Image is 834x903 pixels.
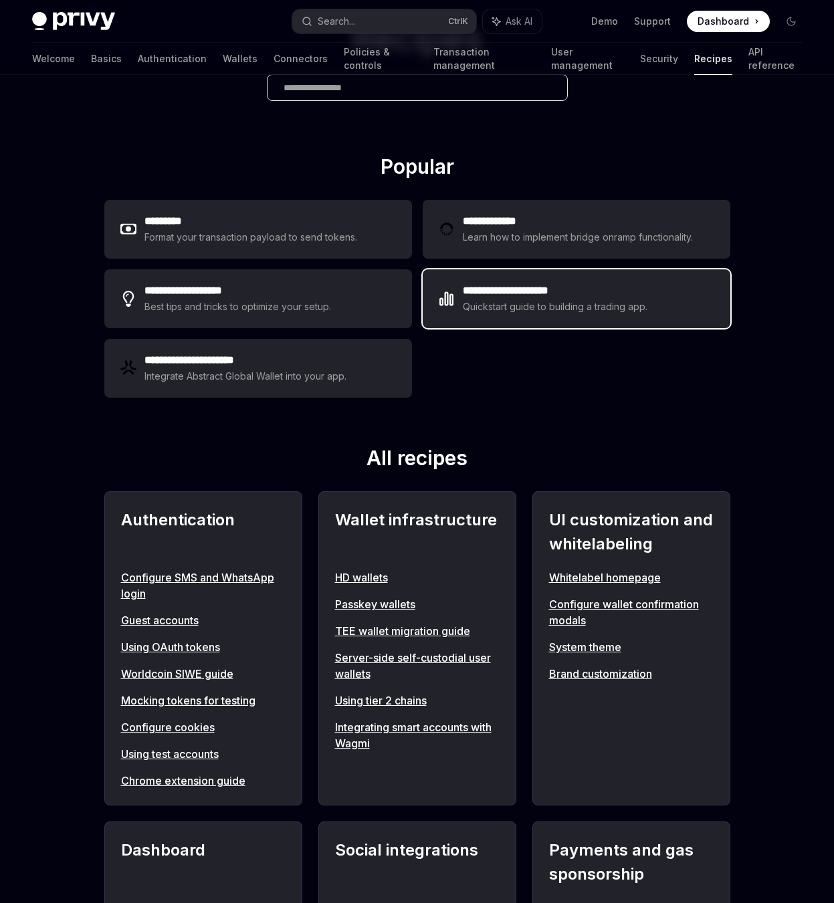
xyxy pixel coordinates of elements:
a: Wallets [223,43,257,75]
button: Ask AI [483,9,542,33]
a: Using tier 2 chains [335,692,500,708]
a: Configure wallet confirmation modals [549,596,714,628]
a: Guest accounts [121,612,286,628]
span: Ctrl K [448,16,468,27]
a: Welcome [32,43,75,75]
div: Learn how to implement bridge onramp functionality. [463,229,697,245]
a: Demo [591,15,618,28]
a: Recipes [694,43,732,75]
h2: UI customization and whitelabeling [549,508,714,556]
a: Mocking tokens for testing [121,692,286,708]
h2: All recipes [104,446,730,475]
a: Connectors [274,43,328,75]
h2: Social integrations [335,838,500,886]
span: Ask AI [506,15,532,28]
a: Whitelabel homepage [549,569,714,586]
h2: Popular [104,154,730,184]
a: Authentication [138,43,207,75]
a: System theme [549,639,714,655]
div: Best tips and tricks to optimize your setup. [144,299,333,315]
a: **** ****Format your transaction payload to send tokens. [104,200,412,259]
a: **** **** ***Learn how to implement bridge onramp functionality. [423,200,730,259]
a: Using test accounts [121,746,286,762]
a: Policies & controls [344,43,417,75]
a: API reference [748,43,802,75]
a: Configure cookies [121,719,286,735]
div: Format your transaction payload to send tokens. [144,229,358,245]
a: Basics [91,43,122,75]
span: Dashboard [698,15,749,28]
img: dark logo [32,12,115,31]
div: Integrate Abstract Global Wallet into your app. [144,368,348,384]
a: Configure SMS and WhatsApp login [121,569,286,602]
a: Server-side self-custodial user wallets [335,650,500,682]
a: Brand customization [549,666,714,682]
a: Transaction management [433,43,535,75]
button: Toggle dark mode [780,11,802,32]
div: Search... [318,13,355,29]
a: User management [551,43,623,75]
a: Passkey wallets [335,596,500,612]
h2: Payments and gas sponsorship [549,838,714,886]
a: Security [640,43,678,75]
a: Worldcoin SIWE guide [121,666,286,682]
button: Search...CtrlK [292,9,476,33]
h2: Authentication [121,508,286,556]
a: Using OAuth tokens [121,639,286,655]
a: Dashboard [687,11,770,32]
a: Chrome extension guide [121,773,286,789]
a: TEE wallet migration guide [335,623,500,639]
a: Integrating smart accounts with Wagmi [335,719,500,751]
a: HD wallets [335,569,500,586]
a: Support [634,15,671,28]
div: Quickstart guide to building a trading app. [463,299,648,315]
h2: Wallet infrastructure [335,508,500,556]
h2: Dashboard [121,838,286,886]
